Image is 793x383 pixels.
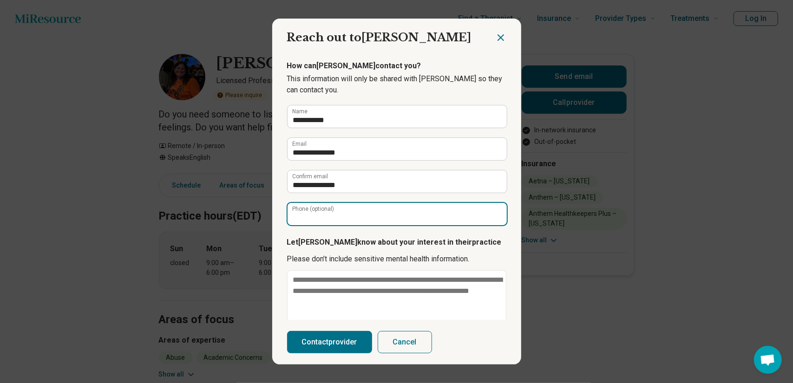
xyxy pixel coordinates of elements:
[293,174,328,179] label: Confirm email
[287,60,506,71] p: How can [PERSON_NAME] contact you?
[287,331,372,353] button: Contactprovider
[293,141,307,147] label: Email
[287,237,506,248] p: Let [PERSON_NAME] know about your interest in their practice
[287,253,506,265] p: Please don’t include sensitive mental health information.
[495,32,506,43] button: Close dialog
[287,73,506,96] p: This information will only be shared with [PERSON_NAME] so they can contact you.
[293,109,308,114] label: Name
[378,331,432,353] button: Cancel
[293,206,334,212] label: Phone (optional)
[287,31,472,44] span: Reach out to [PERSON_NAME]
